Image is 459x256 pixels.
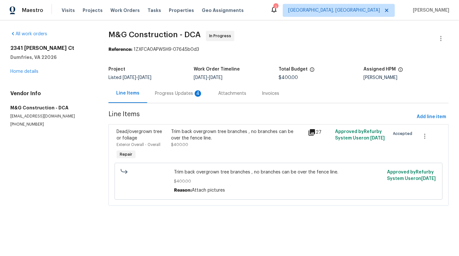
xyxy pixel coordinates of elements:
[117,151,135,158] span: Repair
[10,32,47,36] a: All work orders
[10,45,93,51] h2: 2341 [PERSON_NAME] Ct
[370,136,385,140] span: [DATE]
[194,75,207,80] span: [DATE]
[108,31,201,39] span: M&G Construction - DCA
[194,67,240,72] h5: Work Order Timeline
[171,128,304,141] div: Trim back overgrown tree branches , no branches can be over the fence line.
[10,90,93,97] h4: Vendor Info
[155,90,203,97] div: Progress Updates
[364,75,449,80] div: [PERSON_NAME]
[174,188,192,193] span: Reason:
[398,67,403,75] span: The hpm assigned to this work order.
[192,188,225,193] span: Attach pictures
[10,114,93,119] p: [EMAIL_ADDRESS][DOMAIN_NAME]
[174,169,383,175] span: Trim back overgrown tree branches , no branches can be over the fence line.
[169,7,194,14] span: Properties
[22,7,43,14] span: Maestro
[218,90,246,97] div: Attachments
[273,4,278,10] div: 1
[108,75,151,80] span: Listed
[83,7,103,14] span: Projects
[202,7,244,14] span: Geo Assignments
[364,67,396,72] h5: Assigned HPM
[110,7,140,14] span: Work Orders
[171,143,188,147] span: $400.00
[393,130,415,137] span: Accepted
[108,67,125,72] h5: Project
[308,128,331,136] div: 27
[123,75,136,80] span: [DATE]
[414,111,449,123] button: Add line item
[123,75,151,80] span: -
[310,67,315,75] span: The total cost of line items that have been proposed by Opendoor. This sum includes line items th...
[116,90,139,96] div: Line Items
[410,7,449,14] span: [PERSON_NAME]
[387,170,436,181] span: Approved by Refurby System User on
[335,129,385,140] span: Approved by Refurby System User on
[288,7,380,14] span: [GEOGRAPHIC_DATA], [GEOGRAPHIC_DATA]
[108,47,132,52] b: Reference:
[279,75,298,80] span: $400.00
[108,46,449,53] div: 1ZXFCA0APWSH9-07645b0d3
[421,176,436,181] span: [DATE]
[417,113,446,121] span: Add line item
[62,7,75,14] span: Visits
[117,143,160,147] span: Exterior Overall - Overall
[108,111,414,123] span: Line Items
[138,75,151,80] span: [DATE]
[10,69,38,74] a: Home details
[194,75,222,80] span: -
[148,8,161,13] span: Tasks
[10,54,93,61] h5: Dumfries, VA 22026
[117,129,162,140] span: Dead/overgrown tree or foliage
[262,90,279,97] div: Invoices
[10,105,93,111] h5: M&G Construction - DCA
[209,33,234,39] span: In Progress
[174,178,383,184] span: $400.00
[209,75,222,80] span: [DATE]
[279,67,308,72] h5: Total Budget
[195,90,201,97] div: 4
[10,122,93,127] p: [PHONE_NUMBER]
